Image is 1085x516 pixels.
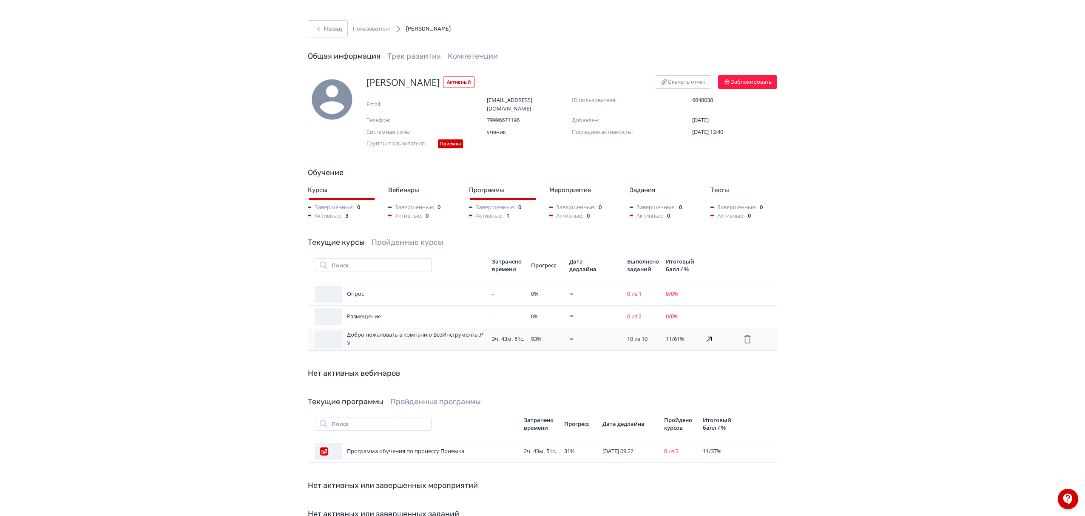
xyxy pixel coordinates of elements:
div: Итоговый балл / % [666,258,697,273]
a: Пройденные курсы [372,238,443,247]
div: Мероприятия [549,185,616,195]
span: 0 [667,212,670,220]
span: Активные: [388,212,422,220]
div: Итоговый балл / % [703,416,736,431]
span: Завершенные: [469,203,515,212]
button: Назад [308,20,348,37]
span: 51с. [514,335,524,343]
span: 93 % [531,335,542,343]
div: Размещение [315,308,485,325]
button: Скачать отчет [655,75,711,89]
div: Дата дедлайна [602,420,657,428]
div: Нет активных вебинаров [308,368,777,379]
span: 0 [587,212,590,220]
div: Пройдено курсов [664,416,696,431]
span: [PERSON_NAME] [406,26,451,32]
span: Завершенные: [710,203,756,212]
span: 0 / 0 % [666,290,679,298]
span: 6648038 [692,96,777,105]
span: Активные: [549,212,583,220]
span: Активные: [710,212,744,220]
span: 0 / 0 % [666,312,679,320]
span: Телефон: [366,116,452,125]
span: Активные: [630,212,664,220]
span: 0 [599,203,602,212]
div: Программы [469,185,536,195]
div: ∞ [569,290,620,298]
span: Завершенные: [308,203,354,212]
span: Активные: [469,212,503,220]
div: Затрачено времени [524,416,557,431]
div: Затрачено времени [492,258,524,273]
span: 0 [748,212,751,220]
span: 1 [506,212,509,220]
div: Тесты [710,185,777,195]
span: [PERSON_NAME] [366,75,440,89]
div: Нет активных или завершенных мероприятий [308,480,777,491]
span: Активный [443,77,474,88]
span: ученик [487,128,572,136]
span: 2ч. [524,447,531,455]
span: Завершенные: [388,203,434,212]
a: Общая информация [308,51,381,61]
button: Заблокировать [718,75,777,89]
span: ID пользователя: [572,96,657,105]
a: Пройденные программы [390,397,481,406]
a: Трек развития [387,51,441,61]
span: 0 [437,203,440,212]
span: Завершенные: [630,203,676,212]
span: 11 / 61 % [666,335,685,343]
span: [DATE] [692,116,709,124]
div: Программа обучения по процессу Приемка [315,443,517,460]
span: Активные: [308,212,342,220]
a: Текущие курсы [308,238,365,247]
a: Компетенции [448,51,498,61]
span: 0 [760,203,763,212]
span: 0 [426,212,429,220]
span: 10 из 10 [627,335,648,343]
div: - [492,312,524,321]
span: Добавлен: [572,116,657,125]
span: [DATE] 12:40 [692,128,723,136]
span: 0 [357,203,360,212]
div: Дата дедлайна [569,258,599,273]
span: 0 из 2 [627,312,642,320]
div: Добро пожаловать в компанию ВсеИнструменты.РУ [315,331,485,348]
div: Задания [630,185,696,195]
div: ∞ [569,312,620,321]
span: 51с. [546,447,556,455]
a: Текущие программы [308,397,383,406]
span: Системная роль: [366,128,452,136]
span: [EMAIL_ADDRESS][DOMAIN_NAME] [487,96,572,113]
span: 0 [679,203,682,212]
div: Курсы [308,185,375,195]
span: 43м. [533,447,545,455]
div: Обучение [308,167,777,179]
span: 11 / 37 % [703,447,721,455]
span: 79996671196 [487,116,572,125]
span: 2ч. [492,335,500,343]
span: 0 из 1 [627,290,642,298]
span: 0 % [531,312,539,320]
span: 0 % [531,290,539,298]
span: 43м. [501,335,513,343]
div: ∞ [569,335,620,343]
div: Вебинары [388,185,455,195]
span: 0 [518,203,521,212]
div: Приёмка [438,139,463,148]
span: 31 % [564,447,575,455]
span: 0 из 3 [664,447,679,455]
div: - [492,290,524,298]
div: Опрос [315,286,485,303]
span: Email: [366,100,452,109]
div: Прогресс [564,420,596,428]
a: Пользователи [353,25,391,33]
div: Прогресс [531,261,562,269]
div: Выполнено заданий [627,258,659,273]
span: [DATE] 09:22 [602,447,633,455]
span: Последняя активность: [572,128,657,136]
span: Группы пользователя: [366,139,435,150]
span: 3 [345,212,348,220]
span: Завершенные: [549,203,595,212]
